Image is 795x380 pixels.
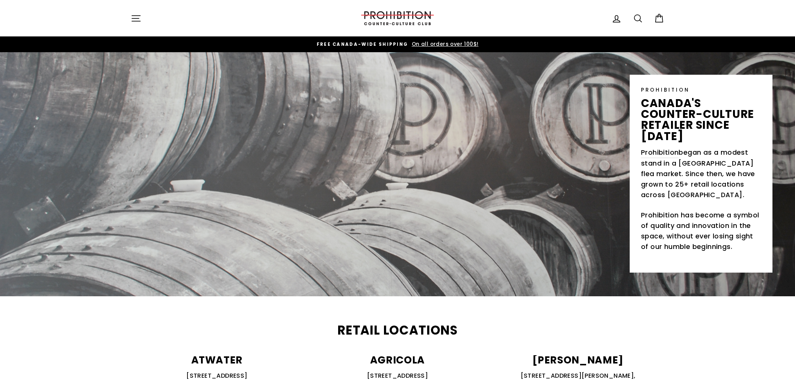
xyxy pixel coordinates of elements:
img: PROHIBITION COUNTER-CULTURE CLUB [360,11,435,25]
p: ATWATER [131,355,303,365]
span: On all orders over 100$! [410,41,479,48]
p: Prohibition has become a symbol of quality and innovation in the space, without ever losing sight... [641,210,761,252]
p: canada's counter-culture retailer since [DATE] [641,98,761,142]
h2: Retail Locations [131,324,664,337]
span: FREE CANADA-WIDE SHIPPING [317,41,408,47]
p: began as a modest stand in a [GEOGRAPHIC_DATA] flea market. Since then, we have grown to 25+ reta... [641,147,761,201]
a: FREE CANADA-WIDE SHIPPING On all orders over 100$! [133,40,662,48]
p: [PERSON_NAME] [492,355,664,365]
p: PROHIBITION [641,86,761,94]
a: Prohibition [641,147,679,158]
p: AGRICOLA [311,355,484,365]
